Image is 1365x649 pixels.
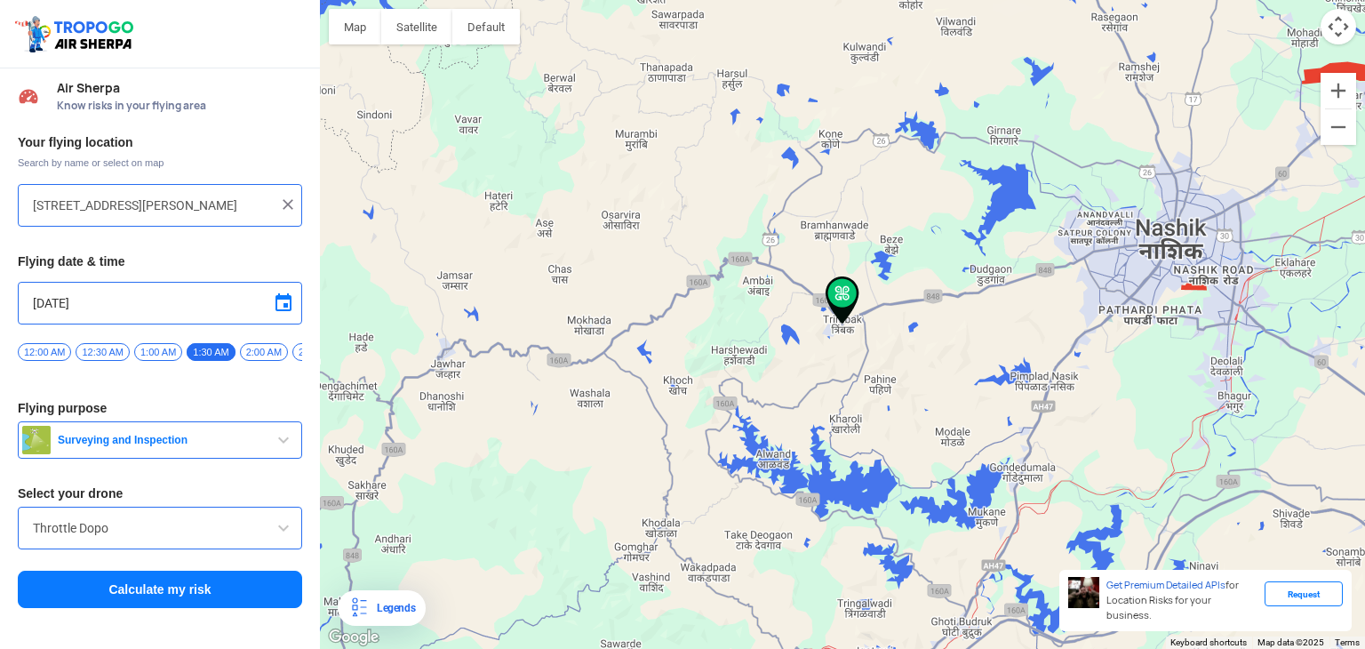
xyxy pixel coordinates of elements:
button: Show street map [329,9,381,44]
span: 1:00 AM [134,343,182,361]
h3: Flying purpose [18,402,302,414]
img: ic_close.png [279,196,297,213]
img: Google [324,626,383,649]
h3: Your flying location [18,136,302,148]
h3: Select your drone [18,487,302,500]
span: 2:30 AM [292,343,340,361]
input: Search your flying location [33,195,274,216]
button: Map camera controls [1321,9,1356,44]
a: Terms [1335,637,1360,647]
button: Calculate my risk [18,571,302,608]
span: 2:00 AM [240,343,288,361]
img: Premium APIs [1068,577,1099,608]
div: Legends [370,597,415,619]
span: Get Premium Detailed APIs [1106,579,1225,591]
span: Map data ©2025 [1257,637,1324,647]
button: Zoom out [1321,109,1356,145]
img: survey.png [22,426,51,454]
img: ic_tgdronemaps.svg [13,13,140,54]
input: Search by name or Brand [33,517,287,539]
span: Surveying and Inspection [51,433,273,447]
button: Zoom in [1321,73,1356,108]
h3: Flying date & time [18,255,302,268]
div: Request [1265,581,1343,606]
input: Select Date [33,292,287,314]
a: Open this area in Google Maps (opens a new window) [324,626,383,649]
span: 12:30 AM [76,343,129,361]
span: 12:00 AM [18,343,71,361]
span: Know risks in your flying area [57,99,302,113]
span: Search by name or select on map [18,156,302,170]
span: Air Sherpa [57,81,302,95]
span: 1:30 AM [187,343,235,361]
img: Risk Scores [18,85,39,107]
button: Keyboard shortcuts [1170,637,1247,649]
button: Surveying and Inspection [18,421,302,459]
button: Show satellite imagery [381,9,452,44]
img: Legends [348,597,370,619]
div: for Location Risks for your business. [1099,577,1265,624]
